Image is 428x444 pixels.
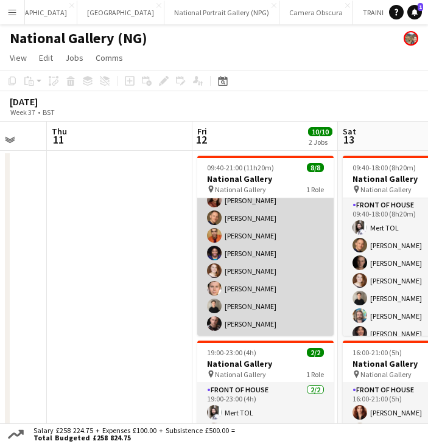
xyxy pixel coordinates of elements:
[309,137,332,147] div: 2 Jobs
[360,370,412,379] span: National Gallery
[197,126,207,137] span: Fri
[26,427,237,442] div: Salary £258 224.75 + Expenses £100.00 + Subsistence £500.00 =
[418,3,423,11] span: 1
[404,31,418,46] app-user-avatar: Alyce Paton
[33,434,235,442] span: Total Budgeted £258 824.75
[52,126,67,137] span: Thu
[39,52,53,63] span: Edit
[91,50,128,66] a: Comms
[65,52,83,63] span: Jobs
[306,370,324,379] span: 1 Role
[5,50,32,66] a: View
[306,185,324,194] span: 1 Role
[50,133,67,147] span: 11
[34,50,58,66] a: Edit
[195,133,207,147] span: 12
[43,108,55,117] div: BST
[77,1,164,24] button: [GEOGRAPHIC_DATA]
[353,348,402,357] span: 16:00-21:00 (5h)
[279,1,353,24] button: Camera Obscura
[308,127,332,136] span: 10/10
[10,29,147,47] h1: National Gallery (NG)
[341,133,356,147] span: 13
[343,126,356,137] span: Sat
[353,1,404,24] button: TRAINING
[197,156,334,336] app-job-card: 09:40-21:00 (11h20m)8/8National Gallery National Gallery1 RoleFront of House8/809:40-21:00 (11h20...
[60,50,88,66] a: Jobs
[215,185,266,194] span: National Gallery
[353,163,416,172] span: 09:40-18:00 (8h20m)
[197,173,334,184] h3: National Gallery
[407,5,422,19] a: 1
[197,171,334,336] app-card-role: Front of House8/809:40-21:00 (11h20m)[PERSON_NAME][PERSON_NAME][PERSON_NAME][PERSON_NAME][PERSON_...
[197,341,334,442] app-job-card: 19:00-23:00 (4h)2/2National Gallery National Gallery1 RoleFront of House2/219:00-23:00 (4h)Mert T...
[96,52,123,63] span: Comms
[207,163,274,172] span: 09:40-21:00 (11h20m)
[7,108,38,117] span: Week 37
[164,1,279,24] button: National Portrait Gallery (NPG)
[215,370,266,379] span: National Gallery
[307,163,324,172] span: 8/8
[197,358,334,369] h3: National Gallery
[307,348,324,357] span: 2/2
[10,52,27,63] span: View
[197,383,334,442] app-card-role: Front of House2/219:00-23:00 (4h)Mert TOL[PERSON_NAME]
[10,95,83,108] div: [DATE]
[360,185,412,194] span: National Gallery
[207,348,256,357] span: 19:00-23:00 (4h)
